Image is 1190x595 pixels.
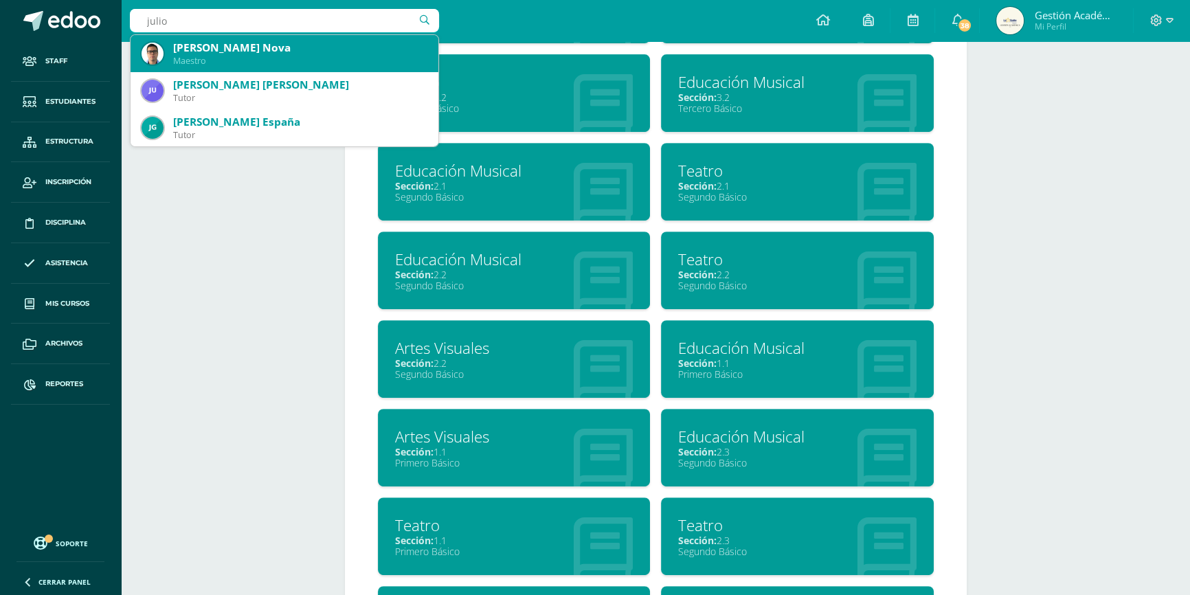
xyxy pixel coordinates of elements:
[378,497,651,575] a: TeatroSección:1.1Primero Básico
[395,160,633,181] div: Educación Musical
[45,217,86,228] span: Disciplina
[678,160,917,181] div: Teatro
[678,179,917,192] div: 2.1
[661,143,934,221] a: TeatroSección:2.1Segundo Básico
[678,456,917,469] div: Segundo Básico
[678,445,717,458] span: Sección:
[395,534,633,547] div: 1.1
[16,533,104,552] a: Soporte
[661,409,934,486] a: Educación MusicalSección:2.3Segundo Básico
[45,298,89,309] span: Mis cursos
[173,78,427,92] div: [PERSON_NAME] [PERSON_NAME]
[45,338,82,349] span: Archivos
[661,232,934,309] a: TeatroSección:2.2Segundo Básico
[173,41,427,55] div: [PERSON_NAME] Nova
[678,71,917,93] div: Educación Musical
[142,80,164,102] img: 2bbc43bd08a095c0c59b446b49d87104.png
[130,9,439,32] input: Busca un usuario...
[11,41,110,82] a: Staff
[678,268,717,281] span: Sección:
[378,54,651,132] a: TeatroSección:3.2Tercero Básico
[56,539,88,548] span: Soporte
[395,268,633,281] div: 2.2
[395,279,633,292] div: Segundo Básico
[996,7,1024,34] img: ff93632bf489dcbc5131d32d8a4af367.png
[395,357,633,370] div: 2.2
[661,497,934,575] a: TeatroSección:2.3Segundo Básico
[678,534,917,547] div: 2.3
[678,190,917,203] div: Segundo Básico
[678,91,717,104] span: Sección:
[395,268,434,281] span: Sección:
[678,279,917,292] div: Segundo Básico
[678,534,717,547] span: Sección:
[395,456,633,469] div: Primero Básico
[142,117,164,139] img: 4173948f1c0e02e8cbcd404979fa9c1f.png
[678,268,917,281] div: 2.2
[395,249,633,270] div: Educación Musical
[395,445,434,458] span: Sección:
[1034,8,1116,22] span: Gestión Académica
[395,357,434,370] span: Sección:
[661,54,934,132] a: Educación MusicalSección:3.2Tercero Básico
[395,534,434,547] span: Sección:
[378,409,651,486] a: Artes VisualesSección:1.1Primero Básico
[45,96,96,107] span: Estudiantes
[957,18,972,33] span: 38
[11,203,110,243] a: Disciplina
[1034,21,1116,32] span: Mi Perfil
[678,337,917,359] div: Educación Musical
[395,71,633,93] div: Teatro
[395,102,633,115] div: Tercero Básico
[661,320,934,398] a: Educación MusicalSección:1.1Primero Básico
[395,337,633,359] div: Artes Visuales
[395,179,434,192] span: Sección:
[11,243,110,284] a: Asistencia
[395,426,633,447] div: Artes Visuales
[378,320,651,398] a: Artes VisualesSección:2.2Segundo Básico
[173,55,427,67] div: Maestro
[45,258,88,269] span: Asistencia
[678,179,717,192] span: Sección:
[11,82,110,122] a: Estudiantes
[678,426,917,447] div: Educación Musical
[378,232,651,309] a: Educación MusicalSección:2.2Segundo Básico
[395,91,633,104] div: 3.2
[678,249,917,270] div: Teatro
[395,515,633,536] div: Teatro
[173,115,427,129] div: [PERSON_NAME] España
[395,190,633,203] div: Segundo Básico
[142,43,164,65] img: 4c9214d6dc3ad1af441a6e04af4808ea.png
[395,368,633,381] div: Segundo Básico
[678,91,917,104] div: 3.2
[395,545,633,558] div: Primero Básico
[11,324,110,364] a: Archivos
[45,379,83,390] span: Reportes
[678,357,917,370] div: 1.1
[678,357,717,370] span: Sección:
[45,177,91,188] span: Inscripción
[173,129,427,141] div: Tutor
[38,577,91,587] span: Cerrar panel
[395,179,633,192] div: 2.1
[678,368,917,381] div: Primero Básico
[11,162,110,203] a: Inscripción
[678,102,917,115] div: Tercero Básico
[11,364,110,405] a: Reportes
[45,56,67,67] span: Staff
[11,122,110,163] a: Estructura
[378,143,651,221] a: Educación MusicalSección:2.1Segundo Básico
[678,515,917,536] div: Teatro
[395,445,633,458] div: 1.1
[11,284,110,324] a: Mis cursos
[678,545,917,558] div: Segundo Básico
[45,136,93,147] span: Estructura
[678,445,917,458] div: 2.3
[173,92,427,104] div: Tutor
